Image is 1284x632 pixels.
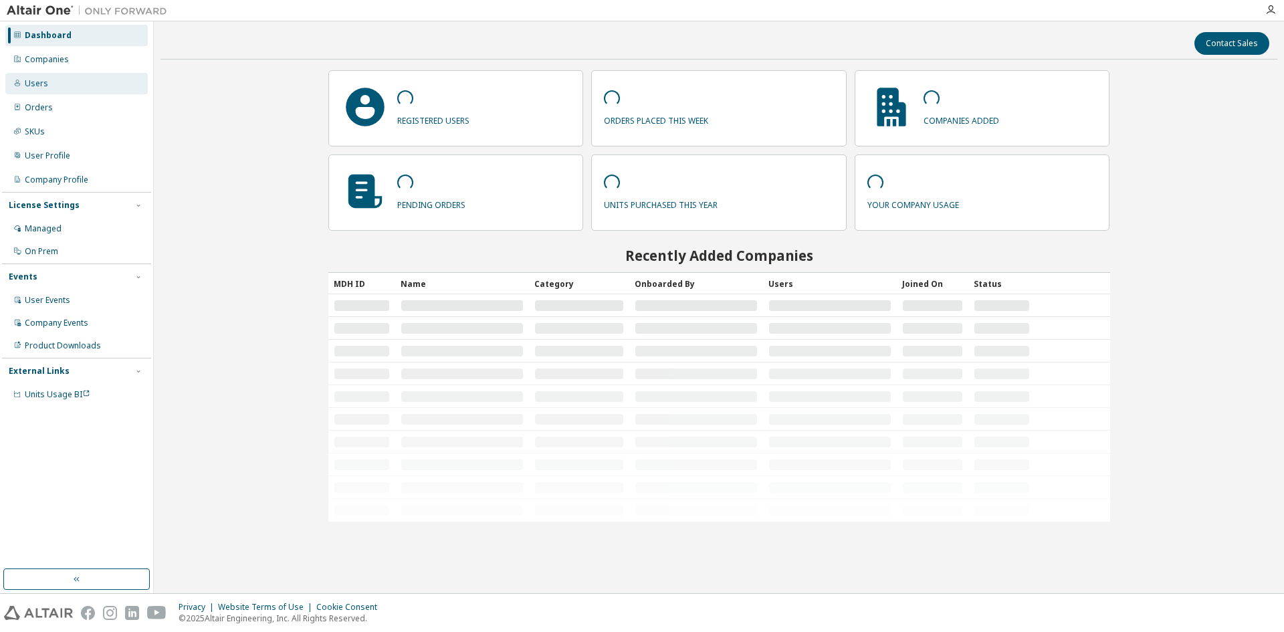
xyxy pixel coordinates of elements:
img: linkedin.svg [125,606,139,620]
div: Companies [25,54,69,65]
div: Name [401,273,524,294]
div: On Prem [25,246,58,257]
div: Users [25,78,48,89]
div: Joined On [902,273,963,294]
div: Events [9,272,37,282]
button: Contact Sales [1194,32,1269,55]
div: Company Profile [25,175,88,185]
div: Website Terms of Use [218,602,316,613]
img: instagram.svg [103,606,117,620]
div: MDH ID [334,273,390,294]
p: companies added [924,111,999,126]
div: Product Downloads [25,340,101,351]
div: Category [534,273,624,294]
p: © 2025 Altair Engineering, Inc. All Rights Reserved. [179,613,385,624]
p: orders placed this week [604,111,708,126]
span: Units Usage BI [25,389,90,400]
img: facebook.svg [81,606,95,620]
div: Onboarded By [635,273,758,294]
p: registered users [397,111,469,126]
img: Altair One [7,4,174,17]
div: External Links [9,366,70,377]
p: pending orders [397,195,465,211]
div: Privacy [179,602,218,613]
div: User Profile [25,150,70,161]
div: Orders [25,102,53,113]
p: units purchased this year [604,195,718,211]
img: youtube.svg [147,606,167,620]
div: Cookie Consent [316,602,385,613]
div: License Settings [9,200,80,211]
img: altair_logo.svg [4,606,73,620]
div: SKUs [25,126,45,137]
p: your company usage [867,195,959,211]
div: Users [768,273,891,294]
h2: Recently Added Companies [328,247,1110,264]
div: Managed [25,223,62,234]
div: User Events [25,295,70,306]
div: Company Events [25,318,88,328]
div: Dashboard [25,30,72,41]
div: Status [974,273,1030,294]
